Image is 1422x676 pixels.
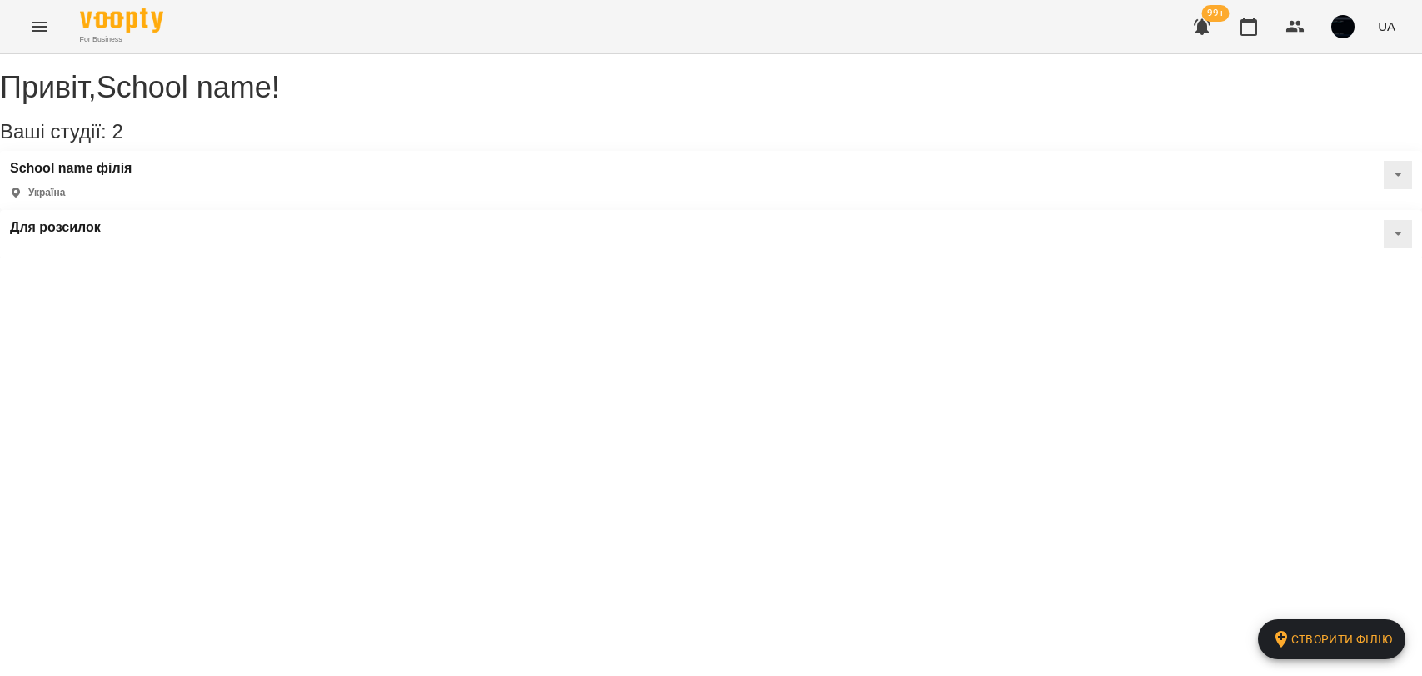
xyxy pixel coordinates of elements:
img: 70f1f051df343a6fb468a105ee959377.png [1331,15,1355,38]
span: For Business [80,34,163,45]
button: Menu [20,7,60,47]
a: Для розсилок [10,220,101,235]
span: 2 [112,120,122,143]
img: Voopty Logo [80,8,163,33]
p: Україна [28,186,65,200]
button: UA [1371,11,1402,42]
a: School name філія [10,161,132,176]
span: UA [1378,18,1395,35]
span: 99+ [1202,5,1230,22]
